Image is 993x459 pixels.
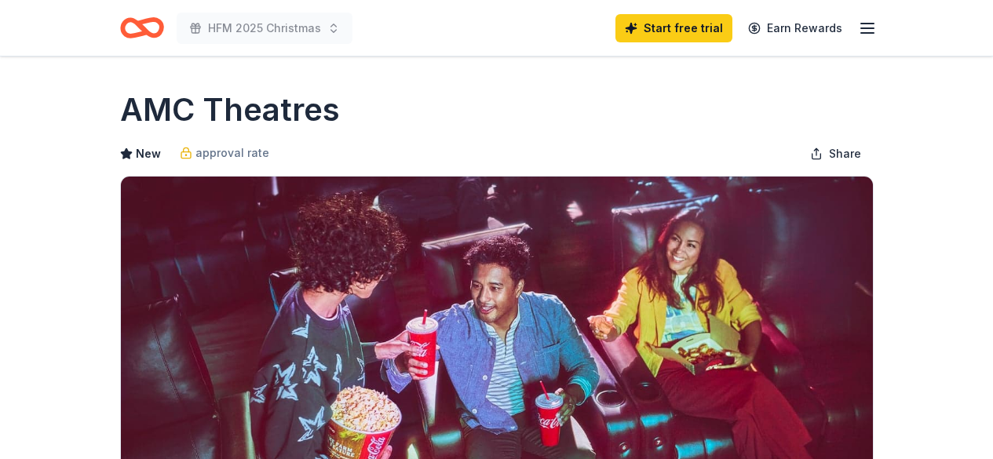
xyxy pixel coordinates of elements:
button: HFM 2025 Christmas [177,13,352,44]
h1: AMC Theatres [120,88,340,132]
span: Share [829,144,861,163]
button: Share [798,138,874,169]
span: New [136,144,161,163]
a: Home [120,9,164,46]
a: Earn Rewards [739,14,852,42]
span: HFM 2025 Christmas [208,19,321,38]
a: approval rate [180,144,269,162]
span: approval rate [195,144,269,162]
a: Start free trial [615,14,732,42]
